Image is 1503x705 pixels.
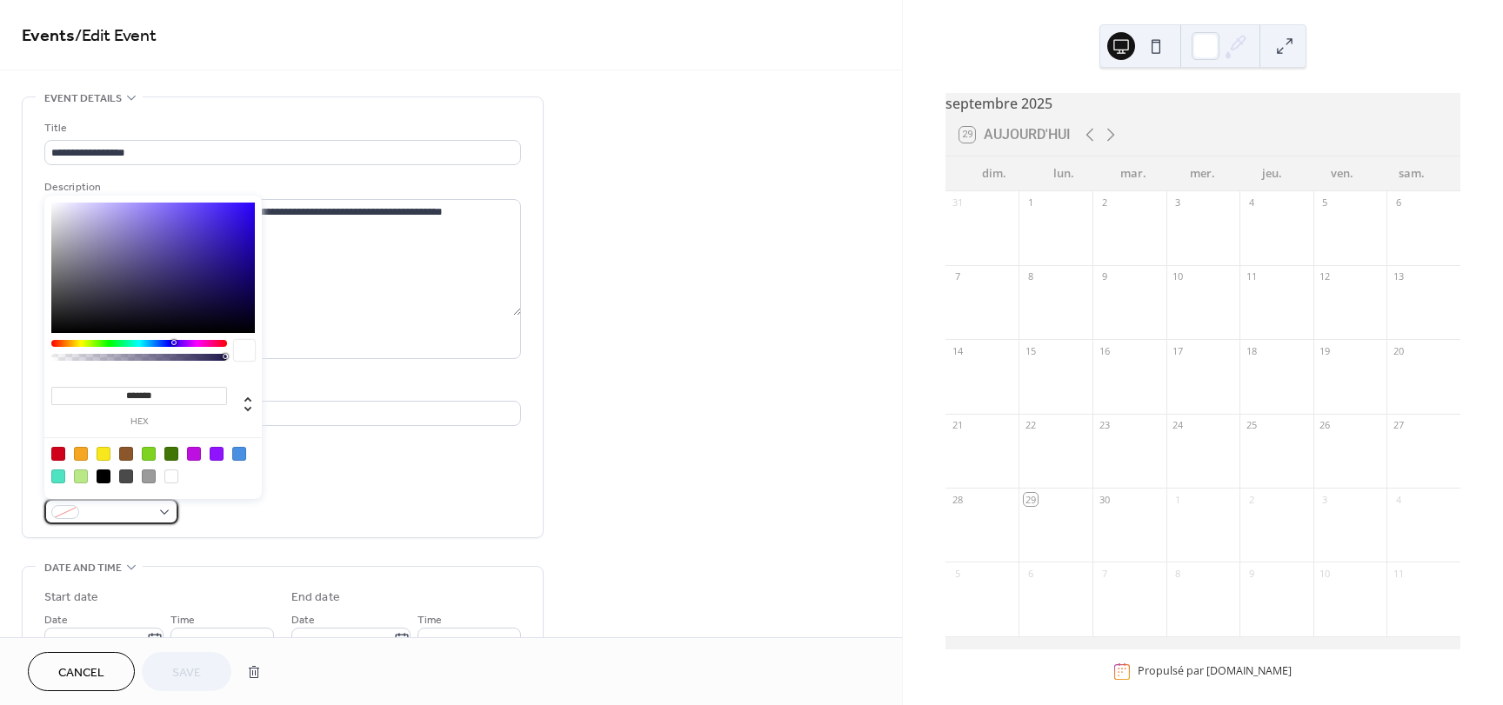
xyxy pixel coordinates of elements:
[74,469,88,483] div: #B8E986
[142,447,156,461] div: #7ED321
[1307,156,1377,191] div: ven.
[1238,156,1307,191] div: jeu.
[44,178,518,196] div: Description
[44,559,122,577] span: Date and time
[51,469,65,483] div: #50E3C2
[1245,419,1258,432] div: 25
[1029,156,1099,191] div: lun.
[1098,270,1111,283] div: 9
[951,567,964,580] div: 5
[1319,270,1332,283] div: 12
[1098,567,1111,580] div: 7
[1392,270,1405,283] div: 13
[959,156,1029,191] div: dim.
[1024,196,1037,210] div: 1
[1099,156,1168,191] div: mar.
[1392,419,1405,432] div: 27
[210,447,224,461] div: #9013FE
[417,611,442,629] span: Time
[1319,419,1332,432] div: 26
[1172,270,1185,283] div: 10
[28,652,135,691] button: Cancel
[1024,567,1037,580] div: 6
[232,447,246,461] div: #4A90E2
[1168,156,1238,191] div: mer.
[951,196,964,210] div: 31
[1098,419,1111,432] div: 23
[1319,493,1332,506] div: 3
[1172,344,1185,357] div: 17
[1245,493,1258,506] div: 2
[1392,493,1405,506] div: 4
[1172,196,1185,210] div: 3
[1206,664,1292,679] a: [DOMAIN_NAME]
[1245,270,1258,283] div: 11
[74,447,88,461] div: #F5A623
[951,419,964,432] div: 21
[51,417,227,427] label: hex
[1319,196,1332,210] div: 5
[951,493,964,506] div: 28
[1172,419,1185,432] div: 24
[1319,567,1332,580] div: 10
[1138,664,1292,679] div: Propulsé par
[1024,493,1037,506] div: 29
[1098,493,1111,506] div: 30
[97,447,110,461] div: #F8E71C
[945,93,1460,114] div: septembre 2025
[51,447,65,461] div: #D0021B
[1098,196,1111,210] div: 2
[1024,344,1037,357] div: 15
[97,469,110,483] div: #000000
[1024,419,1037,432] div: 22
[75,19,157,53] span: / Edit Event
[951,270,964,283] div: 7
[1172,567,1185,580] div: 8
[1392,196,1405,210] div: 6
[1245,567,1258,580] div: 9
[1245,344,1258,357] div: 18
[170,611,195,629] span: Time
[1172,493,1185,506] div: 1
[1392,567,1405,580] div: 11
[1245,196,1258,210] div: 4
[1377,156,1446,191] div: sam.
[291,589,340,607] div: End date
[142,469,156,483] div: #9B9B9B
[1024,270,1037,283] div: 8
[119,469,133,483] div: #4A4A4A
[22,19,75,53] a: Events
[164,447,178,461] div: #417505
[44,611,68,629] span: Date
[44,380,518,398] div: Location
[1319,344,1332,357] div: 19
[951,344,964,357] div: 14
[1098,344,1111,357] div: 16
[44,589,98,607] div: Start date
[119,447,133,461] div: #8B572A
[187,447,201,461] div: #BD10E0
[291,611,315,629] span: Date
[164,469,178,483] div: #FFFFFF
[1392,344,1405,357] div: 20
[44,90,122,108] span: Event details
[58,664,104,682] span: Cancel
[44,119,518,137] div: Title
